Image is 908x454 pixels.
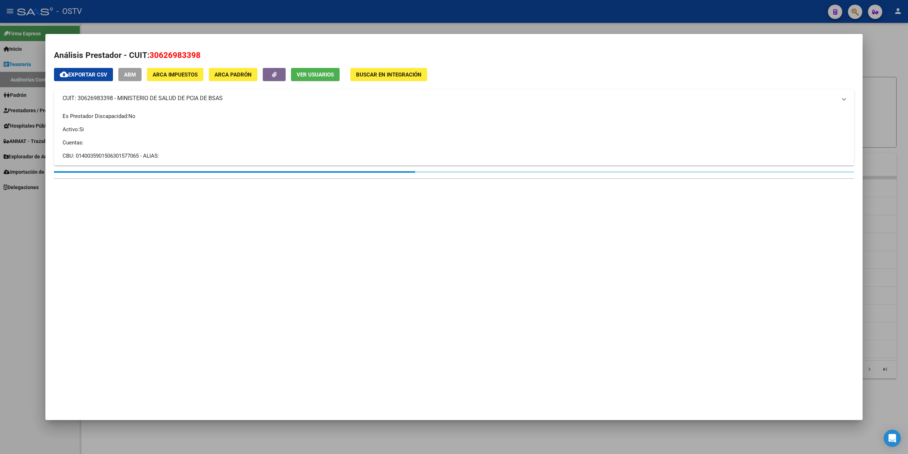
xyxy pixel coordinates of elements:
[60,71,107,78] span: Exportar CSV
[291,68,340,81] button: Ver Usuarios
[214,71,252,78] span: ARCA Padrón
[124,71,136,78] span: ABM
[297,71,334,78] span: Ver Usuarios
[356,71,421,78] span: Buscar en Integración
[60,70,68,79] mat-icon: cloud_download
[63,139,845,147] p: Cuentas:
[153,71,198,78] span: ARCA Impuestos
[63,152,845,160] div: CBU: 0140035901506301577065 - ALIAS:
[54,49,854,61] h2: Análisis Prestador - CUIT:
[149,50,201,60] span: 30626983398
[63,94,837,103] mat-panel-title: CUIT: 30626983398 - MINISTERIO DE SALUD DE PCIA DE BSAS
[63,112,845,120] p: Es Prestador Discapacidad:
[54,90,854,107] mat-expansion-panel-header: CUIT: 30626983398 - MINISTERIO DE SALUD DE PCIA DE BSAS
[54,68,113,81] button: Exportar CSV
[209,68,257,81] button: ARCA Padrón
[79,126,84,133] span: Si
[118,68,142,81] button: ABM
[884,430,901,447] div: Open Intercom Messenger
[63,125,845,133] p: Activo:
[54,107,854,166] div: CUIT: 30626983398 - MINISTERIO DE SALUD DE PCIA DE BSAS
[147,68,203,81] button: ARCA Impuestos
[350,68,427,81] button: Buscar en Integración
[128,113,135,119] span: No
